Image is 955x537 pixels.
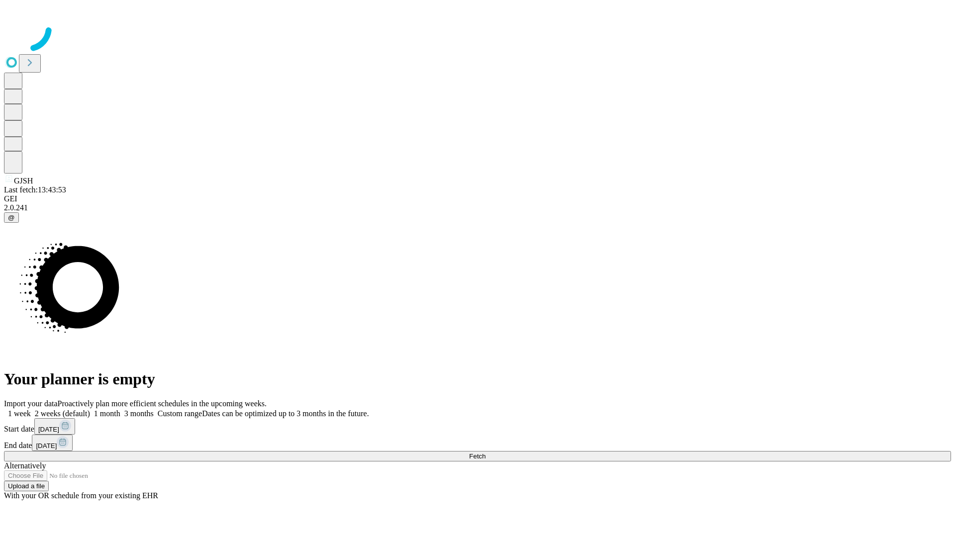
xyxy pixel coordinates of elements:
[14,177,33,185] span: GJSH
[4,481,49,491] button: Upload a file
[4,461,46,470] span: Alternatively
[4,435,951,451] div: End date
[38,426,59,433] span: [DATE]
[469,452,485,460] span: Fetch
[8,409,31,418] span: 1 week
[4,203,951,212] div: 2.0.241
[4,185,66,194] span: Last fetch: 13:43:53
[4,491,158,500] span: With your OR schedule from your existing EHR
[202,409,369,418] span: Dates can be optimized up to 3 months in the future.
[124,409,154,418] span: 3 months
[8,214,15,221] span: @
[4,418,951,435] div: Start date
[4,370,951,388] h1: Your planner is empty
[36,442,57,449] span: [DATE]
[4,451,951,461] button: Fetch
[35,409,90,418] span: 2 weeks (default)
[94,409,120,418] span: 1 month
[158,409,202,418] span: Custom range
[4,212,19,223] button: @
[34,418,75,435] button: [DATE]
[4,399,58,408] span: Import your data
[58,399,267,408] span: Proactively plan more efficient schedules in the upcoming weeks.
[4,194,951,203] div: GEI
[32,435,73,451] button: [DATE]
